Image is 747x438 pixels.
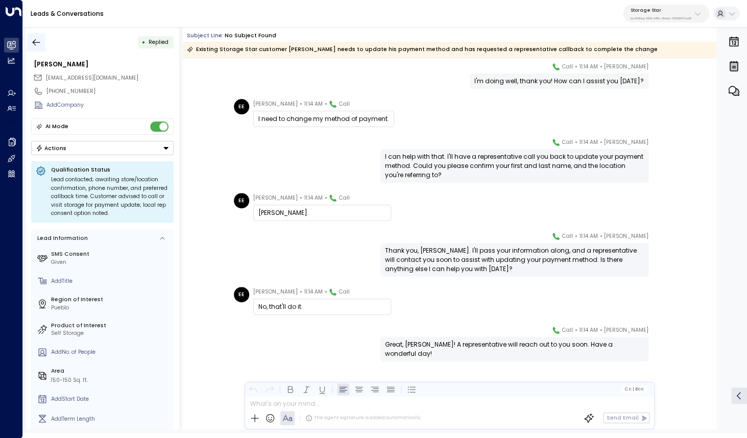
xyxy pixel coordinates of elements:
span: Call [562,137,573,148]
div: AddTitle [51,277,171,285]
div: No subject found [225,32,276,40]
span: • [324,193,327,203]
span: [PERSON_NAME] [253,287,298,297]
p: Storage Star [631,7,691,13]
span: 11:14 AM [579,137,597,148]
button: Cc|Bcc [621,385,647,393]
span: Call [562,325,573,335]
div: 150-150 Sq. ft. [51,376,88,384]
label: Area [51,367,171,375]
div: Given [51,258,171,266]
span: 11:14 AM [304,99,323,109]
div: Pueblo [51,304,171,312]
div: AddCompany [46,101,174,109]
img: 120_headshot.jpg [653,137,668,153]
div: AI Mode [45,121,68,132]
span: artyrocks1955@gmail.com [46,74,138,82]
div: I can help with that. I'll have a representative call you back to update your payment method. Cou... [385,152,644,180]
span: | [633,386,634,392]
div: EE [234,99,249,114]
button: Undo [248,383,260,395]
span: • [324,287,327,297]
div: Lead Information [35,234,88,242]
span: [PERSON_NAME] [253,193,298,203]
div: Thank you, [PERSON_NAME]. I'll pass your information along, and a representative will contact you... [385,246,644,274]
span: Replied [149,38,168,46]
span: 11:14 AM [304,287,323,297]
div: I need to change my method of payment. [258,114,389,124]
span: Cc Bcc [624,386,644,392]
div: No, that'll do it. [258,302,386,311]
div: EE [234,193,249,208]
button: Redo [263,383,276,395]
span: 11:14 AM [579,231,597,241]
span: [PERSON_NAME] [604,137,648,148]
div: [PHONE_NUMBER] [46,87,174,95]
div: Great, [PERSON_NAME]! A representative will reach out to you soon. Have a wonderful day! [385,340,644,358]
span: • [599,62,602,72]
span: • [599,137,602,148]
label: Product of Interest [51,322,171,330]
div: Existing Storage Star customer [PERSON_NAME] needs to update his payment method and has requested... [187,44,658,55]
span: [PERSON_NAME] [253,99,298,109]
span: 11:14 AM [579,62,597,72]
span: Call [339,193,350,203]
span: • [300,99,302,109]
span: Call [339,287,350,297]
span: • [300,287,302,297]
span: • [324,99,327,109]
span: • [300,193,302,203]
div: AddTerm Length [51,415,171,423]
img: 120_headshot.jpg [653,62,668,77]
label: Region of Interest [51,296,171,304]
div: I'm doing well, thank you! How can I assist you [DATE]? [474,77,644,86]
div: Lead contacted; awaiting store/location confirmation, phone number, and preferred callback time. ... [51,176,169,218]
span: • [575,325,577,335]
span: • [575,137,577,148]
span: Subject Line: [187,32,224,39]
div: [PERSON_NAME]. [258,208,386,217]
img: 120_headshot.jpg [653,325,668,340]
div: The agent signature is added automatically [305,415,421,422]
button: Actions [31,141,174,155]
button: Storage Starbc340fee-f559-48fc-84eb-70f3f6817ad8 [623,5,709,22]
div: Self Storage [51,329,171,337]
span: • [599,231,602,241]
div: AddStart Date [51,395,171,403]
span: 11:14 AM [304,193,323,203]
span: Call [339,99,350,109]
span: 11:14 AM [579,325,597,335]
span: Call [562,231,573,241]
span: [PERSON_NAME] [604,325,648,335]
span: • [575,231,577,241]
div: • [142,35,146,49]
div: AddNo. of People [51,348,171,356]
img: 120_headshot.jpg [653,231,668,247]
p: bc340fee-f559-48fc-84eb-70f3f6817ad8 [631,16,691,20]
span: • [575,62,577,72]
a: Leads & Conversations [31,9,104,18]
span: [EMAIL_ADDRESS][DOMAIN_NAME] [46,74,138,82]
div: [PERSON_NAME] [34,60,174,69]
div: EE [234,287,249,302]
span: [PERSON_NAME] [604,62,648,72]
div: Actions [36,144,67,152]
span: [PERSON_NAME] [604,231,648,241]
span: Call [562,62,573,72]
span: • [599,325,602,335]
label: SMS Consent [51,250,171,258]
p: Qualification Status [51,166,169,174]
div: Button group with a nested menu [31,141,174,155]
